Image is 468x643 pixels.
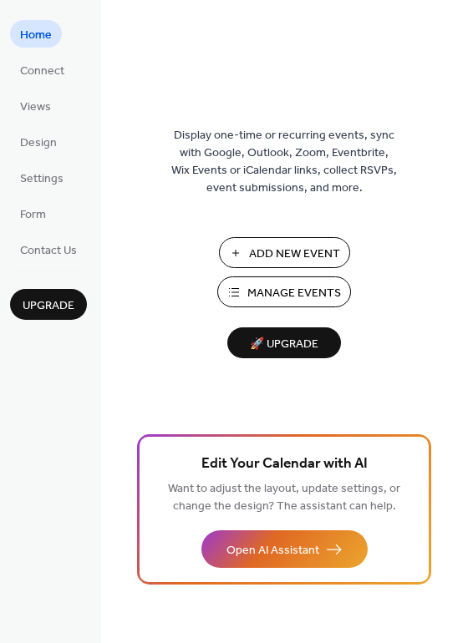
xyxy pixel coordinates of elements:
[249,246,340,263] span: Add New Event
[20,27,52,44] span: Home
[10,56,74,84] a: Connect
[217,276,351,307] button: Manage Events
[247,285,341,302] span: Manage Events
[20,170,64,188] span: Settings
[10,235,87,263] a: Contact Us
[226,542,319,559] span: Open AI Assistant
[10,92,61,119] a: Views
[10,20,62,48] a: Home
[168,478,400,518] span: Want to adjust the layout, update settings, or change the design? The assistant can help.
[201,453,368,476] span: Edit Your Calendar with AI
[10,200,56,227] a: Form
[20,206,46,224] span: Form
[23,297,74,315] span: Upgrade
[10,164,74,191] a: Settings
[219,237,350,268] button: Add New Event
[227,327,341,358] button: 🚀 Upgrade
[237,333,331,356] span: 🚀 Upgrade
[10,289,87,320] button: Upgrade
[20,63,64,80] span: Connect
[20,99,51,116] span: Views
[20,242,77,260] span: Contact Us
[171,127,397,197] span: Display one-time or recurring events, sync with Google, Outlook, Zoom, Eventbrite, Wix Events or ...
[201,530,368,568] button: Open AI Assistant
[20,134,57,152] span: Design
[10,128,67,155] a: Design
